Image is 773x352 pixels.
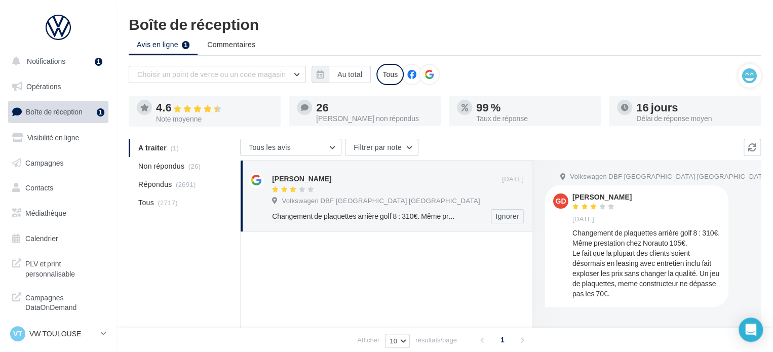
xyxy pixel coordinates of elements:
a: Campagnes DataOnDemand [6,287,110,317]
span: Boîte de réception [26,107,83,116]
a: Visibilité en ligne [6,127,110,148]
a: Calendrier [6,228,110,249]
div: 1 [95,58,102,66]
div: Tous [376,64,404,85]
div: Taux de réponse [476,115,593,122]
span: 1 [494,332,511,348]
span: VT [13,329,22,339]
span: Opérations [26,82,61,91]
span: (2691) [176,180,196,188]
div: Open Intercom Messenger [739,318,763,342]
div: Note moyenne [156,115,273,123]
div: [PERSON_NAME] [272,174,331,184]
button: Notifications 1 [6,51,106,72]
button: Tous les avis [240,139,341,156]
div: Boîte de réception [129,16,761,31]
div: 1 [97,108,104,116]
span: Volkswagen DBF [GEOGRAPHIC_DATA] [GEOGRAPHIC_DATA] [282,197,480,206]
span: Campagnes [25,158,64,167]
button: 10 [385,334,410,348]
span: Médiathèque [25,209,66,217]
span: GD [556,196,566,206]
button: Au total [312,66,371,83]
a: Campagnes [6,152,110,174]
div: [PERSON_NAME] [572,193,632,201]
button: Choisir un point de vente ou un code magasin [129,66,306,83]
p: VW TOULOUSE [29,329,97,339]
a: Boîte de réception1 [6,101,110,123]
span: Visibilité en ligne [27,133,79,142]
span: Tous les avis [249,143,291,151]
a: Opérations [6,76,110,97]
div: Changement de plaquettes arrière golf 8 : 310€. Même prestation chez Norauto 105€. Le fait que la... [272,211,458,221]
span: [DATE] [502,175,524,184]
button: Ignorer [491,209,524,223]
span: Volkswagen DBF [GEOGRAPHIC_DATA] [GEOGRAPHIC_DATA] [570,172,768,181]
a: Contacts [6,177,110,199]
div: Changement de plaquettes arrière golf 8 : 310€. Même prestation chez Norauto 105€. Le fait que la... [572,228,720,299]
a: PLV et print personnalisable [6,253,110,283]
span: Commentaires [207,40,255,50]
span: Contacts [25,183,53,192]
span: (26) [188,162,201,170]
span: (2717) [158,199,178,207]
span: Non répondus [138,161,184,171]
span: Campagnes DataOnDemand [25,291,104,312]
button: Filtrer par note [345,139,418,156]
div: 16 jours [636,102,753,113]
div: Délai de réponse moyen [636,115,753,122]
div: 26 [316,102,433,113]
span: 10 [390,337,397,345]
a: Médiathèque [6,203,110,224]
span: PLV et print personnalisable [25,257,104,279]
span: [DATE] [572,215,594,224]
div: 4.6 [156,102,273,113]
span: Afficher [357,335,379,345]
span: résultats/page [415,335,457,345]
div: [PERSON_NAME] non répondus [316,115,433,122]
span: Notifications [27,57,65,65]
span: Tous [138,198,154,208]
span: Calendrier [25,234,58,243]
span: Répondus [138,179,172,189]
div: 99 % [476,102,593,113]
a: VT VW TOULOUSE [8,324,108,343]
button: Au total [329,66,371,83]
span: Choisir un point de vente ou un code magasin [137,70,286,79]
